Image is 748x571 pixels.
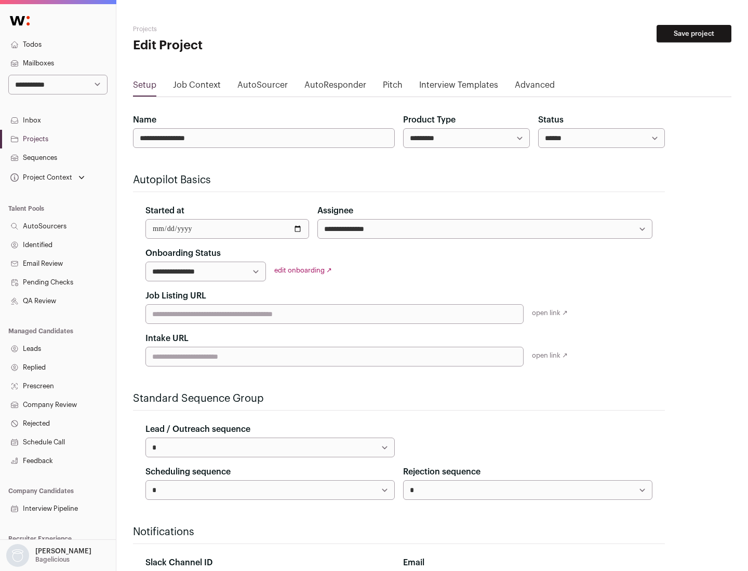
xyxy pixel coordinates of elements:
[8,173,72,182] div: Project Context
[133,79,156,96] a: Setup
[274,267,332,274] a: edit onboarding ↗
[383,79,403,96] a: Pitch
[145,290,206,302] label: Job Listing URL
[145,332,189,345] label: Intake URL
[133,25,332,33] h2: Projects
[133,525,665,539] h2: Notifications
[35,547,91,555] p: [PERSON_NAME]
[237,79,288,96] a: AutoSourcer
[6,544,29,567] img: nopic.png
[419,79,498,96] a: Interview Templates
[133,173,665,187] h2: Autopilot Basics
[4,10,35,31] img: Wellfound
[133,391,665,406] h2: Standard Sequence Group
[35,555,70,564] p: Bagelicious
[133,37,332,54] h1: Edit Project
[403,466,480,478] label: Rejection sequence
[145,556,212,569] label: Slack Channel ID
[145,247,221,260] label: Onboarding Status
[317,205,353,217] label: Assignee
[403,556,652,569] div: Email
[173,79,221,96] a: Job Context
[538,114,564,126] label: Status
[145,466,231,478] label: Scheduling sequence
[657,25,731,43] button: Save project
[304,79,366,96] a: AutoResponder
[403,114,456,126] label: Product Type
[133,114,156,126] label: Name
[145,205,184,217] label: Started at
[8,170,87,185] button: Open dropdown
[515,79,555,96] a: Advanced
[145,423,250,436] label: Lead / Outreach sequence
[4,544,94,567] button: Open dropdown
